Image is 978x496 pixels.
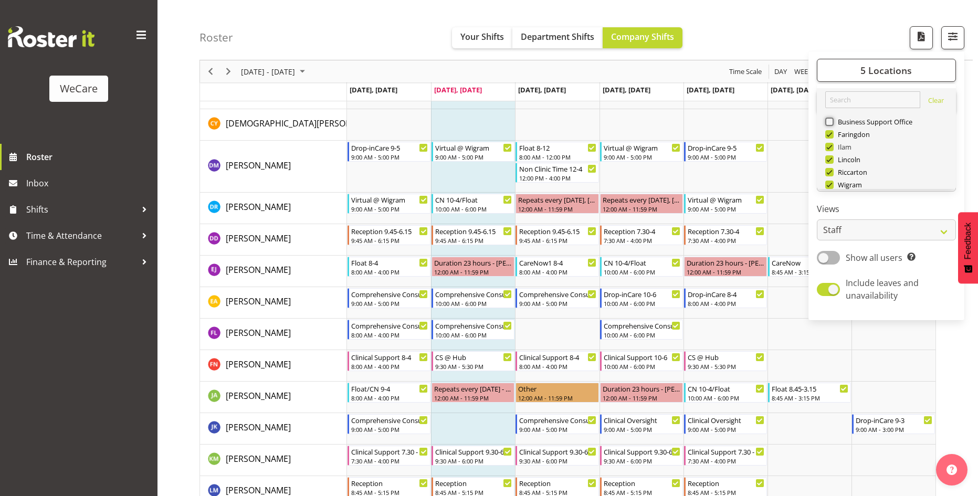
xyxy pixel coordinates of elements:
[604,153,680,161] div: 9:00 AM - 5:00 PM
[834,181,863,189] span: Wigram
[516,288,598,308] div: Ena Advincula"s event - Comprehensive Consult Begin From Wednesday, September 10, 2025 at 9:00:00...
[432,257,514,277] div: Ella Jarvis"s event - Duration 23 hours - Ella Jarvis Begin From Tuesday, September 9, 2025 at 12...
[846,252,902,263] span: Show all users
[603,85,650,94] span: [DATE], [DATE]
[240,65,296,78] span: [DATE] - [DATE]
[604,446,680,457] div: Clinical Support 9.30-6
[204,65,218,78] button: Previous
[604,299,680,308] div: 10:00 AM - 6:00 PM
[432,446,514,466] div: Kishendri Moodley"s event - Clinical Support 9.30-6 Begin From Tuesday, September 9, 2025 at 9:30...
[348,414,430,434] div: John Ko"s event - Comprehensive Consult Begin From Monday, September 8, 2025 at 9:00:00 AM GMT+12...
[516,351,598,371] div: Firdous Naqvi"s event - Clinical Support 8-4 Begin From Wednesday, September 10, 2025 at 8:00:00 ...
[963,223,973,259] span: Feedback
[226,232,291,245] a: [PERSON_NAME]
[817,59,956,82] button: 5 Locations
[435,331,512,339] div: 10:00 AM - 6:00 PM
[432,194,514,214] div: Deepti Raturi"s event - CN 10-4/Float Begin From Tuesday, September 9, 2025 at 10:00:00 AM GMT+12...
[226,160,291,171] span: [PERSON_NAME]
[432,351,514,371] div: Firdous Naqvi"s event - CS @ Hub Begin From Tuesday, September 9, 2025 at 9:30:00 AM GMT+12:00 En...
[834,155,861,164] span: Lincoln
[226,200,291,213] a: [PERSON_NAME]
[435,194,512,205] div: CN 10-4/Float
[684,194,767,214] div: Deepti Raturi"s event - Virtual @ Wigram Begin From Friday, September 12, 2025 at 9:00:00 AM GMT+...
[200,224,347,256] td: Demi Dumitrean resource
[219,60,237,82] div: Next
[351,268,428,276] div: 8:00 AM - 4:00 PM
[793,65,813,78] span: Week
[834,118,913,126] span: Business Support Office
[519,478,596,488] div: Reception
[435,320,512,331] div: Comprehensive Consult 10-6
[910,26,933,49] button: Download a PDF of the roster according to the set date range.
[603,205,680,213] div: 12:00 AM - 11:59 PM
[435,226,512,236] div: Reception 9.45-6.15
[348,446,430,466] div: Kishendri Moodley"s event - Clinical Support 7.30 - 4 Begin From Monday, September 8, 2025 at 7:3...
[432,288,514,308] div: Ena Advincula"s event - Comprehensive Consult 10-6 Begin From Tuesday, September 9, 2025 at 10:00...
[604,331,680,339] div: 10:00 AM - 6:00 PM
[600,414,683,434] div: John Ko"s event - Clinical Oversight Begin From Thursday, September 11, 2025 at 9:00:00 AM GMT+12...
[688,289,764,299] div: Drop-inCare 8-4
[226,389,291,402] a: [PERSON_NAME]
[604,289,680,299] div: Drop-inCare 10-6
[452,27,512,48] button: Your Shifts
[351,226,428,236] div: Reception 9.45-6.15
[518,383,596,394] div: Other
[772,394,848,402] div: 8:45 AM - 3:15 PM
[226,358,291,370] span: [PERSON_NAME]
[434,383,512,394] div: Repeats every [DATE] - [PERSON_NAME]
[351,446,428,457] div: Clinical Support 7.30 - 4
[226,452,291,465] a: [PERSON_NAME]
[603,194,680,205] div: Repeats every [DATE], [DATE] - [PERSON_NAME]
[856,415,932,425] div: Drop-inCare 9-3
[688,352,764,362] div: CS @ Hub
[26,228,136,244] span: Time & Attendance
[519,226,596,236] div: Reception 9.45-6.15
[435,478,512,488] div: Reception
[516,414,598,434] div: John Ko"s event - Comprehensive Consult Begin From Wednesday, September 10, 2025 at 9:00:00 AM GM...
[434,85,482,94] span: [DATE], [DATE]
[772,257,848,268] div: CareNow
[351,394,428,402] div: 8:00 AM - 4:00 PM
[351,153,428,161] div: 9:00 AM - 5:00 PM
[684,288,767,308] div: Ena Advincula"s event - Drop-inCare 8-4 Begin From Friday, September 12, 2025 at 8:00:00 AM GMT+1...
[226,159,291,172] a: [PERSON_NAME]
[518,394,596,402] div: 12:00 AM - 11:59 PM
[688,478,764,488] div: Reception
[941,26,964,49] button: Filter Shifts
[200,319,347,350] td: Felize Lacson resource
[834,143,852,151] span: Ilam
[351,289,428,299] div: Comprehensive Consult
[200,382,347,413] td: Jane Arps resource
[435,457,512,465] div: 9:30 AM - 6:00 PM
[773,65,788,78] span: Day
[348,194,430,214] div: Deepti Raturi"s event - Virtual @ Wigram Begin From Monday, September 8, 2025 at 9:00:00 AM GMT+1...
[519,163,596,174] div: Non Clinic Time 12-4
[434,257,512,268] div: Duration 23 hours - [PERSON_NAME]
[432,320,514,340] div: Felize Lacson"s event - Comprehensive Consult 10-6 Begin From Tuesday, September 9, 2025 at 10:00...
[351,457,428,465] div: 7:30 AM - 4:00 PM
[519,415,596,425] div: Comprehensive Consult
[516,194,598,214] div: Deepti Raturi"s event - Repeats every wednesday, thursday - Deepti Raturi Begin From Wednesday, S...
[432,383,514,403] div: Jane Arps"s event - Repeats every tuesday - Jane Arps Begin From Tuesday, September 9, 2025 at 12...
[684,351,767,371] div: Firdous Naqvi"s event - CS @ Hub Begin From Friday, September 12, 2025 at 9:30:00 AM GMT+12:00 En...
[604,362,680,371] div: 10:00 AM - 6:00 PM
[226,484,291,496] span: [PERSON_NAME]
[519,425,596,434] div: 9:00 AM - 5:00 PM
[834,130,870,139] span: Faringdon
[688,457,764,465] div: 7:30 AM - 4:00 PM
[348,142,430,162] div: Deepti Mahajan"s event - Drop-inCare 9-5 Begin From Monday, September 8, 2025 at 9:00:00 AM GMT+1...
[688,142,764,153] div: Drop-inCare 9-5
[688,194,764,205] div: Virtual @ Wigram
[26,254,136,270] span: Finance & Reporting
[768,383,851,403] div: Jane Arps"s event - Float 8.45-3.15 Begin From Saturday, September 13, 2025 at 8:45:00 AM GMT+12:...
[435,299,512,308] div: 10:00 AM - 6:00 PM
[435,362,512,371] div: 9:30 AM - 5:30 PM
[435,289,512,299] div: Comprehensive Consult 10-6
[856,425,932,434] div: 9:00 AM - 3:00 PM
[728,65,764,78] button: Time Scale
[688,446,764,457] div: Clinical Support 7.30 - 4
[351,257,428,268] div: Float 8-4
